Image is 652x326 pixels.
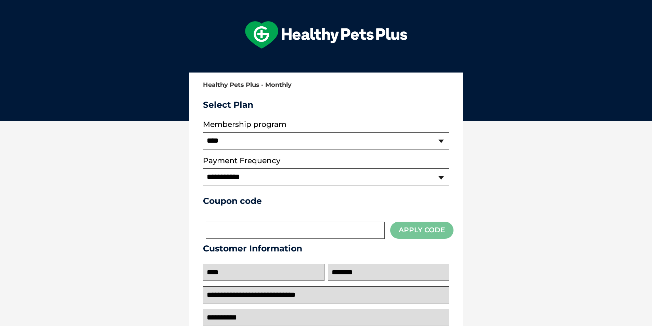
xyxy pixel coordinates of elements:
[203,196,449,206] h3: Coupon code
[245,21,407,49] img: hpp-logo-landscape-green-white.png
[203,243,449,253] h3: Customer Information
[203,100,449,110] h3: Select Plan
[203,82,449,89] h2: Healthy Pets Plus - Monthly
[390,222,453,238] button: Apply Code
[203,120,449,129] label: Membership program
[203,156,280,165] label: Payment Frequency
